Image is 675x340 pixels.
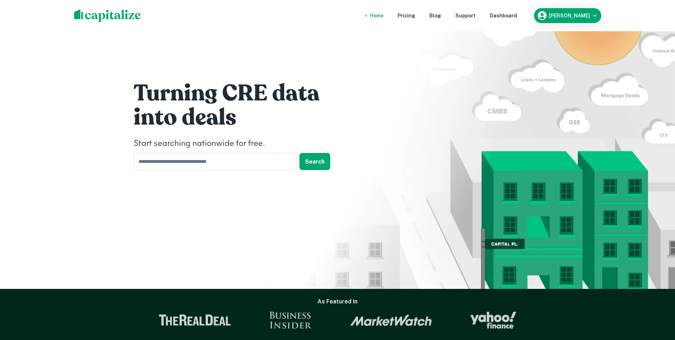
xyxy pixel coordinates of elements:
[317,297,358,306] h6: As Featured In
[299,153,330,170] button: Search
[455,12,476,20] a: Support
[134,103,346,132] h1: into deals
[534,8,601,23] button: [PERSON_NAME]
[370,12,383,20] a: Home
[640,283,675,317] iframe: Chat Widget
[398,12,415,20] a: Pricing
[470,312,516,329] img: Yahoo Finance
[350,314,432,326] img: Market Watch
[134,137,346,150] h4: Start searching nationwide for free.
[134,79,346,108] h1: Turning CRE data
[74,9,141,22] img: capitalize-logo.png
[549,13,590,18] h6: [PERSON_NAME]
[490,12,517,20] a: Dashboard
[429,12,441,20] a: Blog
[269,312,312,329] img: Business Insider
[159,314,231,326] img: The Real Deal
